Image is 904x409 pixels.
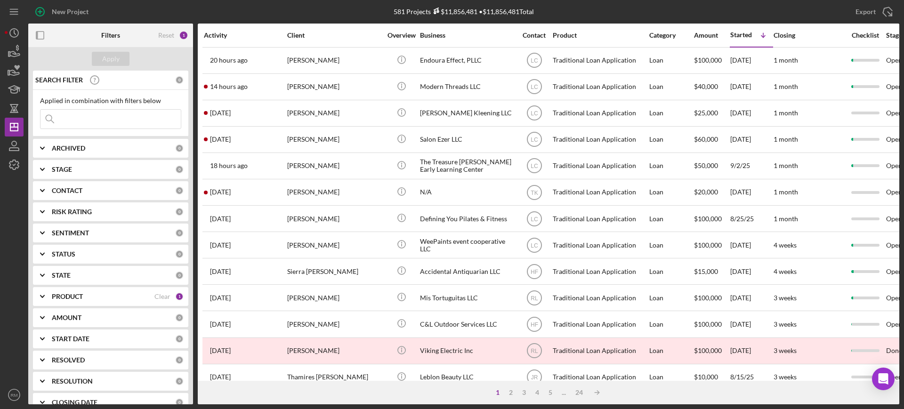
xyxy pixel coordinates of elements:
[287,127,381,152] div: [PERSON_NAME]
[553,233,647,257] div: Traditional Loan Application
[730,180,773,205] div: [DATE]
[774,109,798,117] time: 1 month
[175,76,184,84] div: 0
[845,32,885,39] div: Checklist
[52,187,82,194] b: CONTACT
[517,389,531,396] div: 3
[40,97,181,104] div: Applied in combination with filters below
[553,127,647,152] div: Traditional Loan Application
[210,321,231,328] time: 2025-08-18 15:33
[774,320,797,328] time: 3 weeks
[287,180,381,205] div: [PERSON_NAME]
[52,335,89,343] b: START DATE
[210,215,231,223] time: 2025-08-26 14:57
[694,109,718,117] span: $25,000
[531,321,538,328] text: HF
[52,356,85,364] b: RESOLVED
[730,259,773,284] div: [DATE]
[420,180,514,205] div: N/A
[774,56,798,64] time: 1 month
[420,206,514,231] div: Defining You Pilates & Fitness
[179,31,188,40] div: 1
[210,56,248,64] time: 2025-09-08 17:01
[649,338,693,363] div: Loan
[649,180,693,205] div: Loan
[553,48,647,73] div: Traditional Loan Application
[557,389,571,396] div: ...
[856,2,876,21] div: Export
[553,153,647,178] div: Traditional Loan Application
[694,373,718,381] span: $10,000
[154,293,170,300] div: Clear
[287,285,381,310] div: [PERSON_NAME]
[694,135,718,143] span: $60,000
[52,377,93,385] b: RESOLUTION
[531,348,538,354] text: RL
[531,374,538,381] text: JR
[52,229,89,237] b: SENTIMENT
[52,293,83,300] b: PRODUCT
[531,110,538,117] text: LC
[210,373,231,381] time: 2025-08-15 21:09
[420,365,514,390] div: Leblon Beauty LLC
[28,2,98,21] button: New Project
[175,356,184,364] div: 0
[531,136,538,143] text: LC
[649,312,693,337] div: Loan
[210,294,231,302] time: 2025-08-26 15:30
[210,268,231,275] time: 2025-09-02 14:51
[774,135,798,143] time: 1 month
[649,74,693,99] div: Loan
[210,109,231,117] time: 2025-09-05 14:21
[730,101,773,126] div: [DATE]
[544,389,557,396] div: 5
[52,314,81,321] b: AMOUNT
[420,74,514,99] div: Modern Threads LLC
[774,294,797,302] time: 3 weeks
[774,267,797,275] time: 4 weeks
[175,313,184,322] div: 0
[649,285,693,310] div: Loan
[210,136,231,143] time: 2025-09-04 22:10
[774,373,797,381] time: 3 weeks
[420,285,514,310] div: Mis Tortuguitas LLC
[210,241,231,249] time: 2025-08-22 22:10
[92,52,129,66] button: Apply
[774,32,844,39] div: Closing
[649,206,693,231] div: Loan
[287,48,381,73] div: [PERSON_NAME]
[420,153,514,178] div: The Treasure [PERSON_NAME] Early Learning Center
[52,2,89,21] div: New Project
[730,153,773,178] div: 9/2/25
[210,162,248,169] time: 2025-09-08 19:47
[774,82,798,90] time: 1 month
[287,338,381,363] div: [PERSON_NAME]
[730,365,773,390] div: 8/15/25
[649,365,693,390] div: Loan
[649,233,693,257] div: Loan
[287,233,381,257] div: [PERSON_NAME]
[287,32,381,39] div: Client
[531,189,538,196] text: TK
[175,229,184,237] div: 0
[504,389,517,396] div: 2
[175,292,184,301] div: 1
[287,206,381,231] div: [PERSON_NAME]
[694,215,722,223] span: $100,000
[158,32,174,39] div: Reset
[730,127,773,152] div: [DATE]
[175,144,184,152] div: 0
[649,259,693,284] div: Loan
[420,338,514,363] div: Viking Electric Inc
[420,32,514,39] div: Business
[730,31,752,39] div: Started
[649,127,693,152] div: Loan
[175,165,184,174] div: 0
[52,272,71,279] b: STATE
[287,153,381,178] div: [PERSON_NAME]
[694,294,722,302] span: $100,000
[175,250,184,258] div: 0
[11,393,18,398] text: RM
[553,365,647,390] div: Traditional Loan Application
[694,188,718,196] span: $20,000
